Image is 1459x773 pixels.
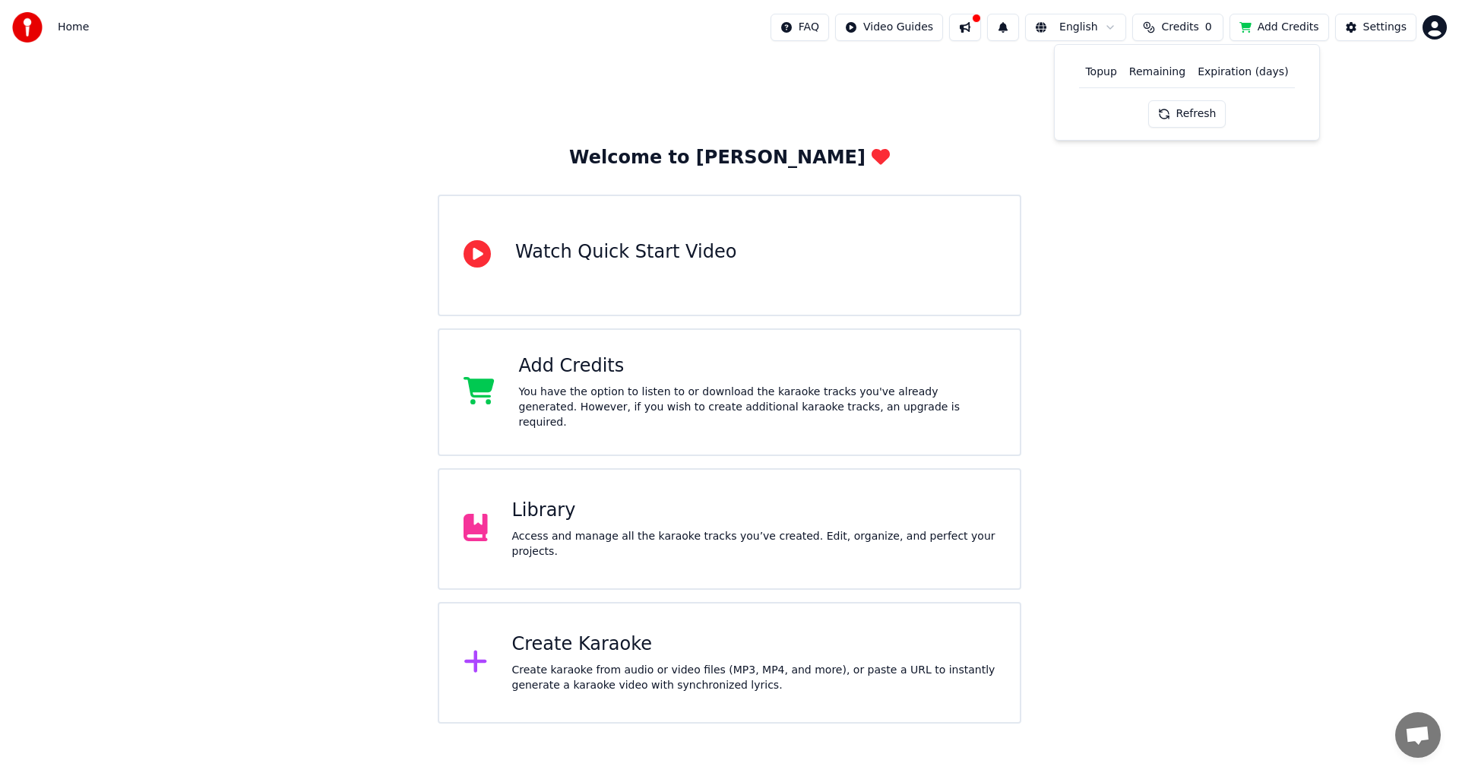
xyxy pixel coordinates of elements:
div: Create Karaoke [512,632,996,657]
span: 0 [1205,20,1212,35]
button: Refresh [1148,100,1226,128]
th: Expiration (days) [1192,57,1294,87]
button: Add Credits [1230,14,1329,41]
div: Access and manage all the karaoke tracks you’ve created. Edit, organize, and perfect your projects. [512,529,996,559]
th: Topup [1079,57,1122,87]
div: You have the option to listen to or download the karaoke tracks you've already generated. However... [519,385,996,430]
img: youka [12,12,43,43]
span: Home [58,20,89,35]
div: Create karaoke from audio or video files (MP3, MP4, and more), or paste a URL to instantly genera... [512,663,996,693]
button: Settings [1335,14,1416,41]
div: Watch Quick Start Video [515,240,736,265]
th: Remaining [1123,57,1192,87]
span: Credits [1161,20,1198,35]
button: FAQ [771,14,829,41]
div: Library [512,499,996,523]
nav: breadcrumb [58,20,89,35]
button: Video Guides [835,14,943,41]
div: Add Credits [519,354,996,379]
button: Credits0 [1132,14,1223,41]
div: Welcome to [PERSON_NAME] [569,146,890,170]
a: 채팅 열기 [1395,712,1441,758]
div: Settings [1363,20,1407,35]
